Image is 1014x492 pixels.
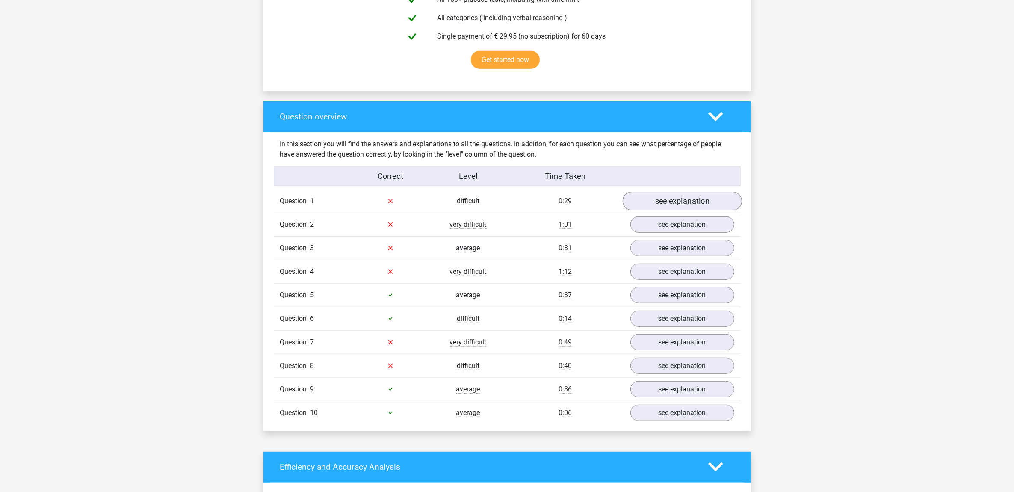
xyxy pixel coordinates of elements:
a: see explanation [622,192,742,210]
span: 4 [310,267,314,276]
span: 9 [310,385,314,393]
span: 0:31 [559,244,572,252]
span: 0:36 [559,385,572,394]
span: very difficult [450,267,487,276]
span: average [456,385,480,394]
a: see explanation [630,311,734,327]
a: Get started now [471,51,540,69]
a: see explanation [630,334,734,350]
span: Question [280,384,310,394]
span: Question [280,267,310,277]
a: see explanation [630,216,734,233]
a: see explanation [630,381,734,397]
span: Question [280,290,310,300]
span: 8 [310,362,314,370]
div: Time Taken [507,170,624,182]
span: 2 [310,220,314,228]
h4: Question overview [280,112,695,122]
span: Question [280,196,310,206]
div: Level [429,170,507,182]
span: 1:01 [559,220,572,229]
span: difficult [457,197,479,205]
span: 0:40 [559,362,572,370]
span: 0:14 [559,314,572,323]
span: Question [280,314,310,324]
span: difficult [457,362,479,370]
span: 0:37 [559,291,572,299]
span: very difficult [450,220,487,229]
span: 0:49 [559,338,572,347]
span: 1:12 [559,267,572,276]
span: Question [280,219,310,230]
span: average [456,291,480,299]
span: 10 [310,409,318,417]
a: see explanation [630,240,734,256]
span: Question [280,408,310,418]
span: 3 [310,244,314,252]
a: see explanation [630,287,734,303]
span: Question [280,337,310,347]
span: 1 [310,197,314,205]
span: 6 [310,314,314,323]
span: average [456,244,480,252]
span: average [456,409,480,417]
span: 5 [310,291,314,299]
div: Correct [352,170,429,182]
a: see explanation [630,358,734,374]
span: Question [280,361,310,371]
span: Question [280,243,310,253]
span: difficult [457,314,479,323]
span: 0:29 [559,197,572,205]
span: 0:06 [559,409,572,417]
a: see explanation [630,405,734,421]
a: see explanation [630,264,734,280]
h4: Efficiency and Accuracy Analysis [280,462,695,472]
div: In this section you will find the answers and explanations to all the questions. In addition, for... [274,139,741,160]
span: 7 [310,338,314,346]
span: very difficult [450,338,487,347]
